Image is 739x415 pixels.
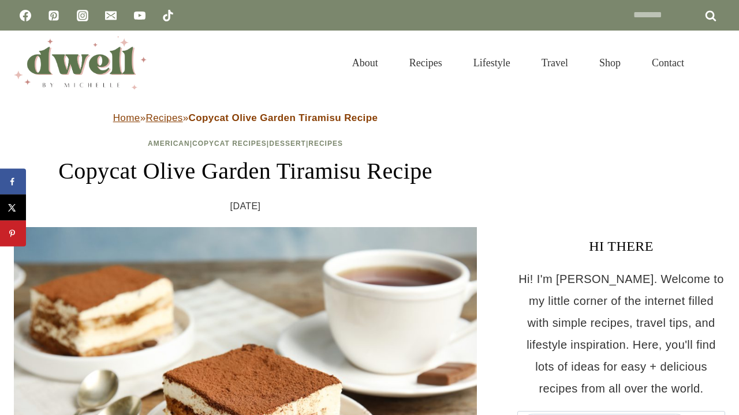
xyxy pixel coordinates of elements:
a: Dessert [269,139,306,148]
a: Pinterest [42,4,65,27]
a: Copycat Recipes [192,139,267,148]
a: Travel [526,43,584,83]
button: View Search Form [706,53,725,73]
a: Lifestyle [458,43,526,83]
a: Facebook [14,4,37,27]
a: Shop [584,43,636,83]
a: Instagram [71,4,94,27]
a: Recipes [145,112,182,123]
p: Hi! I'm [PERSON_NAME]. Welcome to my little corner of the internet filled with simple recipes, tr... [517,268,725,399]
a: YouTube [128,4,151,27]
nav: Primary Navigation [337,43,700,83]
a: American [148,139,190,148]
a: Home [113,112,140,123]
h1: Copycat Olive Garden Tiramisu Recipe [14,154,477,188]
span: | | | [148,139,343,148]
a: Contact [636,43,700,83]
a: Recipes [308,139,343,148]
h3: HI THERE [517,236,725,256]
a: TikTok [156,4,180,27]
a: Email [99,4,122,27]
span: » » [113,112,378,123]
img: DWELL by michelle [14,36,147,89]
time: [DATE] [230,198,261,215]
a: About [337,43,394,83]
a: Recipes [394,43,458,83]
strong: Copycat Olive Garden Tiramisu Recipe [189,112,378,123]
